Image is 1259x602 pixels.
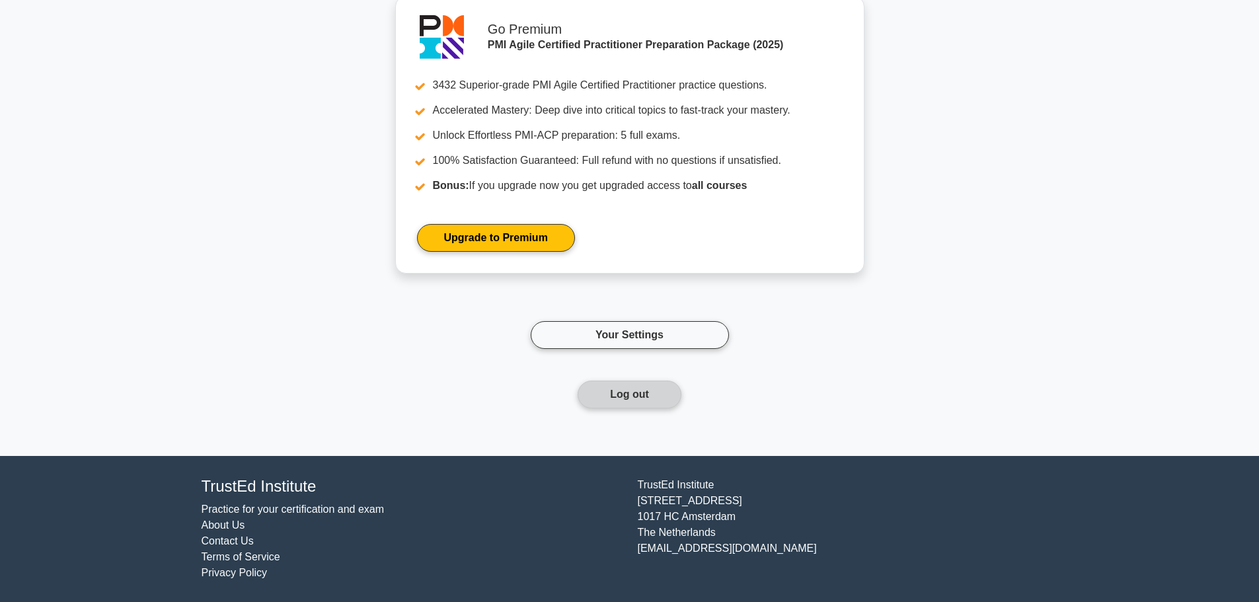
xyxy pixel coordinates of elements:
[202,504,385,515] a: Practice for your certification and exam
[202,535,254,546] a: Contact Us
[531,321,729,349] a: Your Settings
[417,224,575,252] a: Upgrade to Premium
[202,567,268,578] a: Privacy Policy
[202,551,280,562] a: Terms of Service
[578,381,681,408] button: Log out
[202,477,622,496] h4: TrustEd Institute
[630,477,1066,581] div: TrustEd Institute [STREET_ADDRESS] 1017 HC Amsterdam The Netherlands [EMAIL_ADDRESS][DOMAIN_NAME]
[202,519,245,531] a: About Us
